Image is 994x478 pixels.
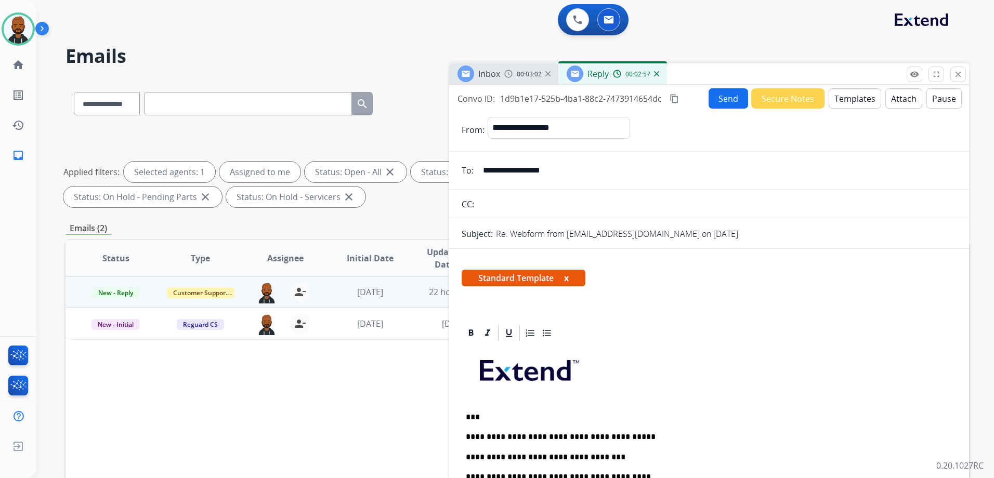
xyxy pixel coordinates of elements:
[167,287,234,298] span: Customer Support
[199,191,212,203] mat-icon: close
[462,164,474,177] p: To:
[910,70,919,79] mat-icon: remove_red_eye
[457,92,495,105] p: Convo ID:
[885,88,922,109] button: Attach
[92,287,139,298] span: New - Reply
[226,187,365,207] div: Status: On Hold - Servicers
[462,228,493,240] p: Subject:
[670,94,679,103] mat-icon: content_copy
[926,88,962,109] button: Pause
[91,319,140,330] span: New - Initial
[462,124,485,136] p: From:
[177,319,224,330] span: Reguard CS
[102,252,129,264] span: Status
[709,88,748,109] button: Send
[294,286,306,298] mat-icon: person_remove
[357,286,383,298] span: [DATE]
[500,93,662,104] span: 1d9b1e17-525b-4ba1-88c2-7473914654dc
[4,15,33,44] img: avatar
[539,325,555,341] div: Bullet List
[384,166,396,178] mat-icon: close
[63,166,120,178] p: Applied filters:
[256,313,277,335] img: agent-avatar
[267,252,304,264] span: Assignee
[442,318,468,329] span: [DATE]
[12,89,24,101] mat-icon: list_alt
[305,162,407,182] div: Status: Open - All
[463,325,479,341] div: Bold
[625,70,650,78] span: 00:02:57
[522,325,538,341] div: Ordered List
[936,459,984,472] p: 0.20.1027RC
[343,191,355,203] mat-icon: close
[66,46,969,67] h2: Emails
[587,68,609,79] span: Reply
[191,252,210,264] span: Type
[421,246,468,271] span: Updated Date
[124,162,215,182] div: Selected agents: 1
[751,88,825,109] button: Secure Notes
[219,162,300,182] div: Assigned to me
[501,325,517,341] div: Underline
[347,252,394,264] span: Initial Date
[12,149,24,162] mat-icon: inbox
[478,68,500,79] span: Inbox
[12,59,24,71] mat-icon: home
[462,270,585,286] span: Standard Template
[256,282,277,303] img: agent-avatar
[429,286,480,298] span: 22 hours ago
[411,162,520,182] div: Status: New - Initial
[462,198,474,210] p: CC:
[294,317,306,330] mat-icon: person_remove
[829,88,881,109] button: Templates
[356,98,369,110] mat-icon: search
[63,187,222,207] div: Status: On Hold - Pending Parts
[357,318,383,329] span: [DATE]
[480,325,495,341] div: Italic
[953,70,963,79] mat-icon: close
[496,228,738,240] p: Re: Webform from [EMAIL_ADDRESS][DOMAIN_NAME] on [DATE]
[12,119,24,131] mat-icon: history
[564,272,569,284] button: x
[66,222,111,235] p: Emails (2)
[517,70,542,78] span: 00:03:02
[932,70,941,79] mat-icon: fullscreen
